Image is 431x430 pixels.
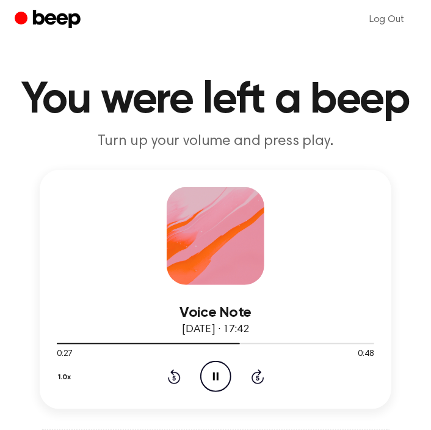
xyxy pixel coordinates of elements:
[182,324,249,335] span: [DATE] · 17:42
[57,367,76,388] button: 1.0x
[357,5,416,34] a: Log Out
[57,348,73,361] span: 0:27
[15,8,84,32] a: Beep
[15,78,416,122] h1: You were left a beep
[15,132,416,150] p: Turn up your volume and press play.
[57,305,374,321] h3: Voice Note
[358,348,374,361] span: 0:48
